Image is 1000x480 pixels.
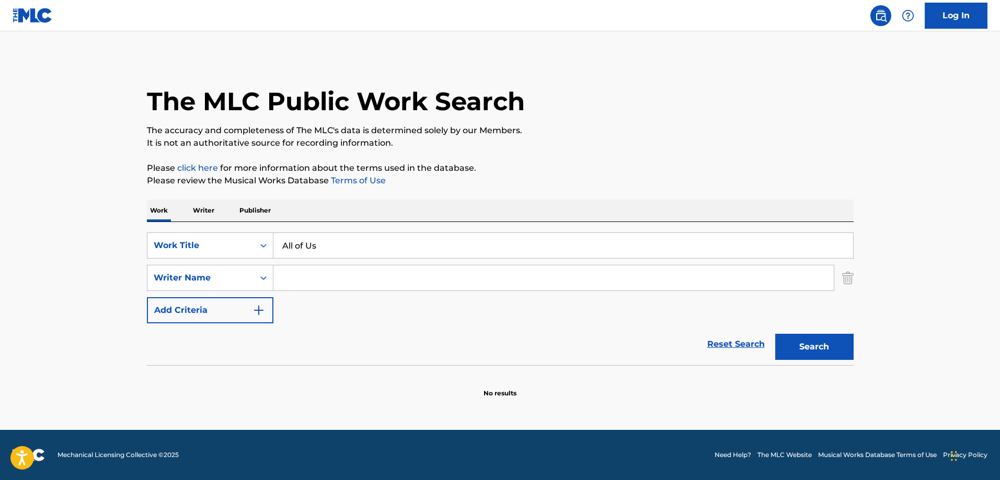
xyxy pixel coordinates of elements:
iframe: Chat Widget [948,430,1000,480]
img: search [875,9,887,22]
a: Privacy Policy [943,450,987,460]
p: No results [484,376,516,398]
p: Please review the Musical Works Database [147,174,854,187]
button: Add Criteria [147,297,273,323]
div: Help [898,5,918,26]
img: 9d2ae6d4665cec9f34b9.svg [252,304,265,317]
img: MLC Logo [13,8,53,23]
p: Writer [190,200,217,221]
p: Please for more information about the terms used in the database. [147,162,854,174]
p: Work [147,200,171,221]
img: help [902,9,914,22]
div: Writer Name [154,272,248,284]
a: Terms of Use [329,175,386,185]
a: Need Help? [715,450,751,460]
p: The accuracy and completeness of The MLC's data is determined solely by our Members. [147,124,854,137]
a: Reset Search [702,333,770,356]
div: Work Title [154,239,248,252]
button: Search [775,334,854,360]
img: Delete Criterion [842,265,854,291]
p: Publisher [236,200,274,221]
a: Public Search [870,5,891,26]
p: It is not an authoritative source for recording information. [147,137,854,149]
div: Drag [951,440,957,472]
a: Musical Works Database Terms of Use [818,450,937,460]
form: Search Form [147,232,854,365]
img: logo [13,449,45,461]
h1: The MLC Public Work Search [147,86,525,117]
a: The MLC Website [757,450,812,460]
a: Log In [925,3,987,29]
span: Mechanical Licensing Collective © 2025 [58,450,179,460]
a: click here [177,163,218,173]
